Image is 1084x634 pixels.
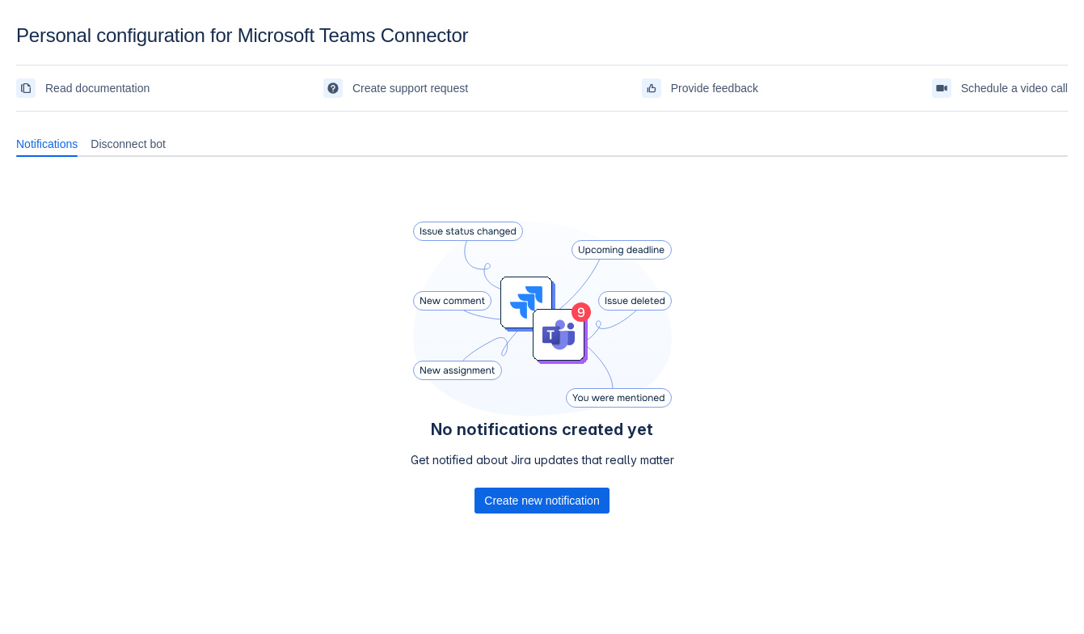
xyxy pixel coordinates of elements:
button: Create new notification [475,488,609,514]
span: documentation [19,82,32,95]
span: Create new notification [484,488,599,514]
div: Personal configuration for Microsoft Teams Connector [16,24,1068,47]
a: Provide feedback [642,75,758,101]
span: Provide feedback [671,75,758,101]
span: Create support request [352,75,468,101]
a: Create support request [323,75,468,101]
span: Schedule a video call [961,75,1068,101]
a: Schedule a video call [932,75,1068,101]
a: Read documentation [16,75,150,101]
span: support [327,82,340,95]
p: Get notified about Jira updates that really matter [411,452,674,468]
span: videoCall [935,82,948,95]
span: Disconnect bot [91,136,166,152]
h4: No notifications created yet [411,420,674,439]
span: Notifications [16,136,78,152]
span: feedback [645,82,658,95]
div: Button group [475,488,609,514]
span: Read documentation [45,75,150,101]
